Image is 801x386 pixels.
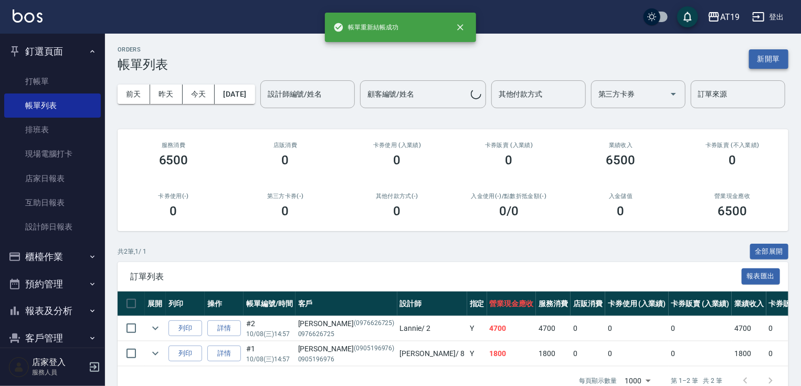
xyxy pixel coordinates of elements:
th: 業績收入 [732,291,766,316]
button: 昨天 [150,85,183,104]
h2: 卡券使用 (入業績) [354,142,440,149]
button: 客戶管理 [4,325,101,352]
h2: 入金儲值 [577,193,664,200]
a: 詳情 [207,320,241,337]
button: 櫃檯作業 [4,243,101,270]
h3: 6500 [718,204,747,218]
a: 新開單 [749,54,788,64]
td: [PERSON_NAME] / 8 [397,341,467,366]
h2: 卡券販賣 (不入業績) [689,142,776,149]
a: 設計師日報表 [4,215,101,239]
h3: 0 [170,204,177,218]
h3: 0 [394,204,401,218]
h3: 服務消費 [130,142,217,149]
h3: 0 /0 [499,204,519,218]
div: [PERSON_NAME] [298,318,395,329]
p: 共 2 筆, 1 / 1 [118,247,146,256]
td: Y [467,341,487,366]
p: 10/08 (三) 14:57 [246,354,293,364]
button: expand row [147,346,163,361]
a: 帳單列表 [4,93,101,118]
button: expand row [147,320,163,336]
th: 帳單編號/時間 [244,291,296,316]
td: #2 [244,316,296,341]
th: 客戶 [296,291,397,316]
h3: 0 [282,153,289,168]
button: 釘選頁面 [4,38,101,65]
h2: 卡券販賣 (入業績) [466,142,552,149]
h2: 第三方卡券(-) [242,193,329,200]
td: 0 [605,341,669,366]
th: 指定 [467,291,487,316]
td: 0 [605,316,669,341]
button: Open [665,86,682,102]
p: 每頁顯示數量 [579,376,617,385]
p: 0905196976 [298,354,395,364]
a: 互助日報表 [4,191,101,215]
img: Person [8,357,29,378]
button: 新開單 [749,49,788,69]
h2: 業績收入 [577,142,664,149]
h2: ORDERS [118,46,168,53]
button: close [449,16,472,39]
th: 展開 [145,291,166,316]
th: 店販消費 [571,291,605,316]
button: 前天 [118,85,150,104]
button: 登出 [748,7,788,27]
th: 服務消費 [536,291,571,316]
th: 設計師 [397,291,467,316]
a: 打帳單 [4,69,101,93]
p: 第 1–2 筆 共 2 筆 [671,376,722,385]
h2: 其他付款方式(-) [354,193,440,200]
td: 0 [669,316,732,341]
h3: 0 [505,153,513,168]
a: 店家日報表 [4,166,101,191]
div: [PERSON_NAME] [298,343,395,354]
td: 1800 [487,341,536,366]
h3: 0 [282,204,289,218]
td: 0 [669,341,732,366]
td: Lannie / 2 [397,316,467,341]
th: 卡券販賣 (入業績) [669,291,732,316]
button: 預約管理 [4,270,101,298]
h3: 0 [729,153,736,168]
h3: 6500 [159,153,188,168]
h2: 營業現金應收 [689,193,776,200]
a: 現場電腦打卡 [4,142,101,166]
td: 1800 [732,341,766,366]
th: 營業現金應收 [487,291,536,316]
td: 1800 [536,341,571,366]
h5: 店家登入 [32,357,86,368]
td: 0 [571,316,605,341]
img: Logo [13,9,43,23]
p: (0905196976) [354,343,395,354]
td: 4700 [732,316,766,341]
p: (0976626725) [354,318,395,329]
button: 全部展開 [750,244,789,260]
h2: 入金使用(-) /點數折抵金額(-) [466,193,552,200]
h2: 卡券使用(-) [130,193,217,200]
div: AT19 [720,11,740,24]
th: 列印 [166,291,205,316]
h3: 6500 [606,153,636,168]
span: 訂單列表 [130,272,742,282]
button: 報表匯出 [742,268,781,285]
a: 排班表 [4,118,101,142]
p: 10/08 (三) 14:57 [246,329,293,339]
button: 今天 [183,85,215,104]
span: 帳單重新結帳成功 [333,22,398,33]
a: 詳情 [207,346,241,362]
button: AT19 [703,6,744,28]
p: 服務人員 [32,368,86,377]
p: 0976626725 [298,329,395,339]
td: 4700 [536,316,571,341]
td: 0 [571,341,605,366]
td: #1 [244,341,296,366]
th: 操作 [205,291,244,316]
h2: 店販消費 [242,142,329,149]
td: Y [467,316,487,341]
h3: 帳單列表 [118,57,168,72]
button: save [677,6,698,27]
button: [DATE] [215,85,255,104]
h3: 0 [617,204,625,218]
